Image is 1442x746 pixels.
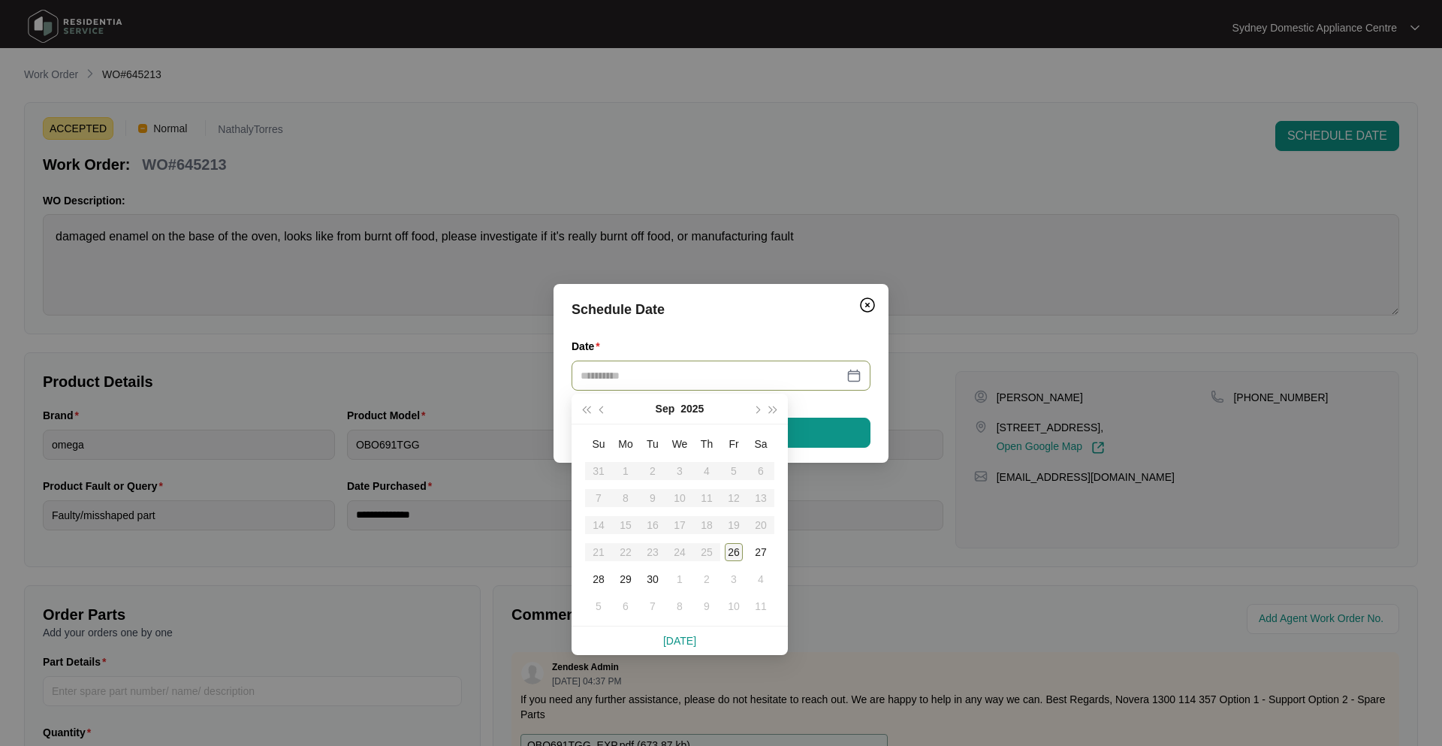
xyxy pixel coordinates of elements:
th: Th [693,430,720,458]
td: 2025-10-01 [666,566,693,593]
td: 2025-10-10 [720,593,747,620]
div: 9 [698,597,716,615]
input: Date [581,367,843,384]
div: 8 [671,597,689,615]
div: 2 [698,570,716,588]
td: 2025-10-02 [693,566,720,593]
td: 2025-09-28 [585,566,612,593]
label: Date [572,339,606,354]
div: 28 [590,570,608,588]
td: 2025-10-03 [720,566,747,593]
div: 5 [590,597,608,615]
td: 2025-09-30 [639,566,666,593]
div: 6 [617,597,635,615]
th: We [666,430,693,458]
td: 2025-10-05 [585,593,612,620]
button: 2025 [680,394,704,424]
div: Schedule Date [572,299,870,320]
button: Close [855,293,879,317]
div: 27 [752,543,770,561]
th: Sa [747,430,774,458]
td: 2025-10-08 [666,593,693,620]
th: Su [585,430,612,458]
div: 26 [725,543,743,561]
td: 2025-10-07 [639,593,666,620]
td: 2025-09-27 [747,539,774,566]
th: Mo [612,430,639,458]
td: 2025-10-09 [693,593,720,620]
div: 1 [671,570,689,588]
div: 7 [644,597,662,615]
th: Tu [639,430,666,458]
th: Fr [720,430,747,458]
a: [DATE] [663,635,696,647]
div: 4 [752,570,770,588]
div: 10 [725,597,743,615]
td: 2025-10-04 [747,566,774,593]
td: 2025-09-26 [720,539,747,566]
div: 30 [644,570,662,588]
div: 29 [617,570,635,588]
td: 2025-10-06 [612,593,639,620]
td: 2025-10-11 [747,593,774,620]
div: 3 [725,570,743,588]
td: 2025-09-29 [612,566,639,593]
div: 11 [752,597,770,615]
button: Sep [656,394,675,424]
img: closeCircle [858,296,876,314]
